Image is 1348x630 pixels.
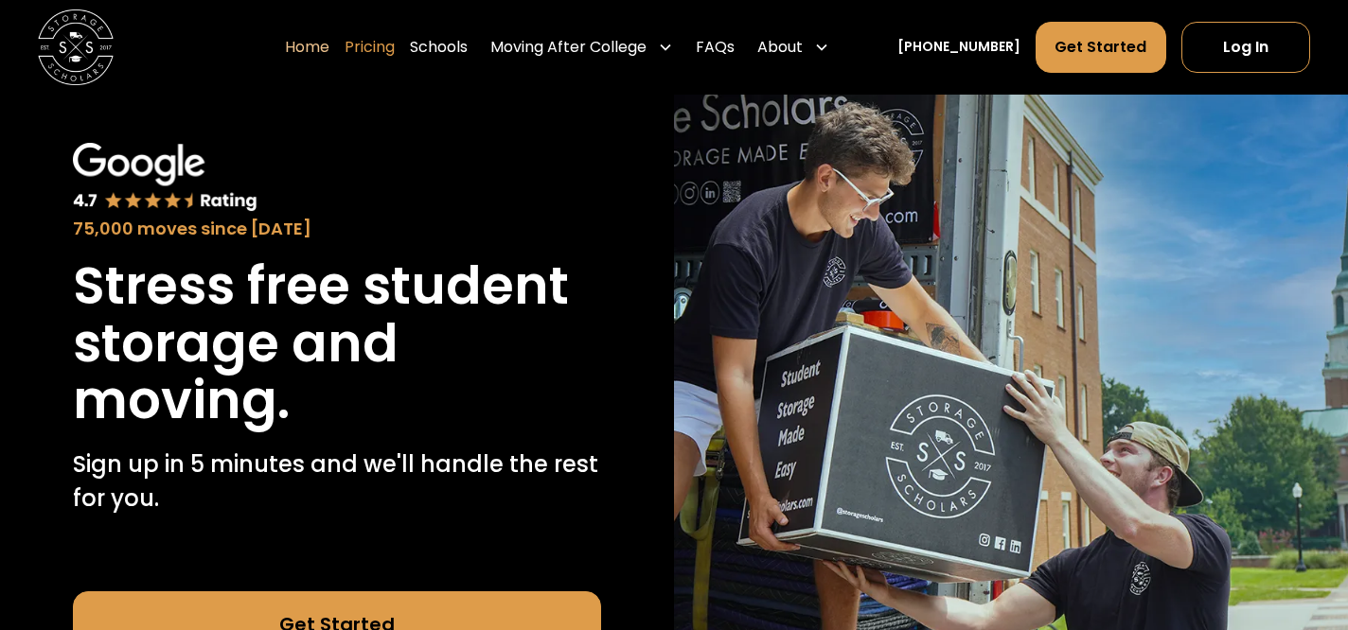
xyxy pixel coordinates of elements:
[285,21,329,74] a: Home
[38,9,114,85] img: Storage Scholars main logo
[73,217,602,242] div: 75,000 moves since [DATE]
[73,257,602,429] h1: Stress free student storage and moving.
[410,21,468,74] a: Schools
[1036,22,1167,73] a: Get Started
[750,21,837,74] div: About
[345,21,395,74] a: Pricing
[73,447,602,516] p: Sign up in 5 minutes and we'll handle the rest for you.
[1181,22,1310,73] a: Log In
[757,36,803,59] div: About
[490,36,647,59] div: Moving After College
[897,37,1020,57] a: [PHONE_NUMBER]
[696,21,735,74] a: FAQs
[73,143,258,214] img: Google 4.7 star rating
[483,21,681,74] div: Moving After College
